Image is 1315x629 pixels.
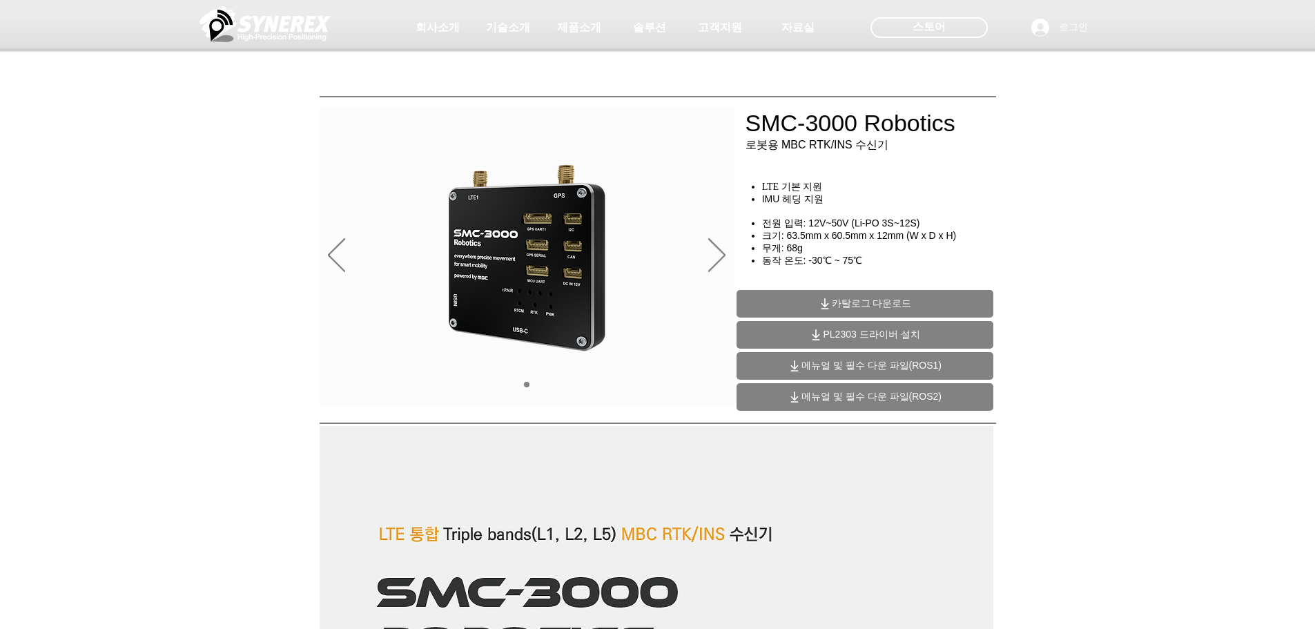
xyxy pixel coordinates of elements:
div: 스토어 [870,17,988,38]
a: 카탈로그 다운로드 [737,290,993,318]
span: 스토어 [913,19,946,35]
a: 솔루션 [615,14,684,41]
span: PL2303 드라이버 설치 [823,329,919,341]
span: 기술소개 [486,21,530,35]
span: 고객지원 [698,21,742,35]
span: 제품소개 [557,21,601,35]
span: 전원 입력: 12V~50V (Li-PO 3S~12S) [762,217,920,229]
span: 메뉴얼 및 필수 다운 파일(ROS1) [801,360,942,372]
a: PL2303 드라이버 설치 [737,321,993,349]
span: 솔루션 [633,21,666,35]
a: 01 [524,382,529,387]
a: 기술소개 [474,14,543,41]
span: 크기: 63.5mm x 60.5mm x 12mm (W x D x H) [762,230,957,241]
button: 이전 [328,238,345,274]
button: 다음 [708,238,725,274]
a: 회사소개 [403,14,472,41]
span: 동작 온도: -30℃ ~ 75℃ [762,255,862,266]
img: KakaoTalk_20241224_155801212.png [422,145,632,367]
span: 자료실 [781,21,815,35]
span: 메뉴얼 및 필수 다운 파일(ROS2) [801,391,942,403]
span: 로그인 [1054,21,1093,35]
a: 제품소개 [545,14,614,41]
span: 회사소개 [416,21,460,35]
img: 씨너렉스_White_simbol_대지 1.png [199,3,331,45]
a: 메뉴얼 및 필수 다운 파일(ROS1) [737,352,993,380]
nav: 슬라이드 [519,382,535,387]
a: 메뉴얼 및 필수 다운 파일(ROS2) [737,383,993,411]
span: 무게: 68g [762,242,803,253]
div: 슬라이드쇼 [320,107,734,405]
a: 자료실 [763,14,832,41]
button: 로그인 [1022,14,1098,41]
a: 고객지원 [685,14,754,41]
span: 카탈로그 다운로드 [832,298,912,310]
